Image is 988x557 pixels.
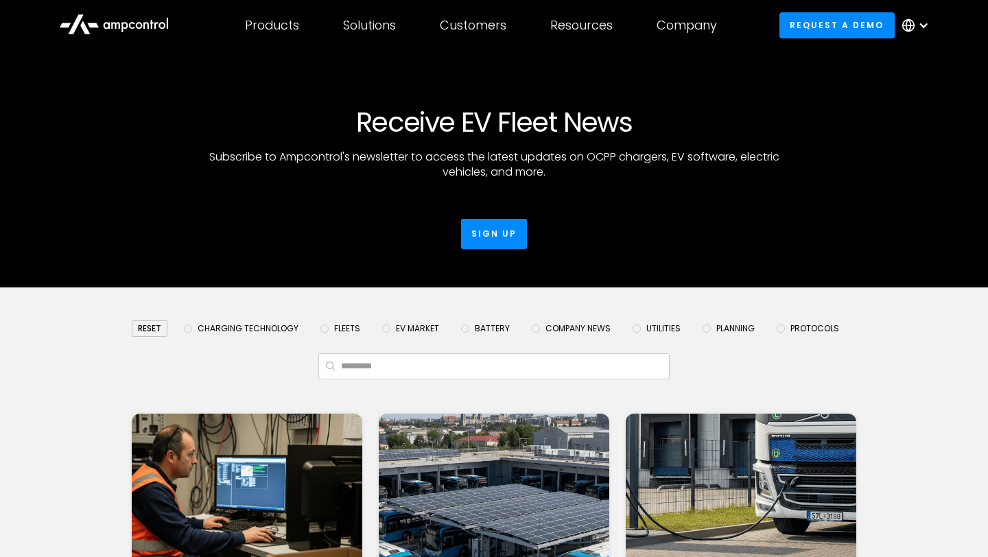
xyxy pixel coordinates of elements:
[550,18,613,33] div: Resources
[475,323,510,334] span: Battery
[192,150,796,180] p: Subscribe to Ampcontrol's newsletter to access the latest updates on OCPP chargers, EV software, ...
[245,18,299,33] div: Products
[440,18,506,33] div: Customers
[132,320,167,337] div: reset
[343,18,396,33] div: Solutions
[545,323,611,334] span: Company News
[657,18,717,33] div: Company
[779,12,895,38] a: Request a demo
[716,323,755,334] span: Planning
[646,323,681,334] span: Utilities
[334,323,360,334] span: Fleets
[252,106,736,139] h1: Receive EV Fleet News
[396,323,439,334] span: EV Market
[461,219,527,249] a: Sign up
[790,323,839,334] span: Protocols
[198,323,298,334] span: Charging Technology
